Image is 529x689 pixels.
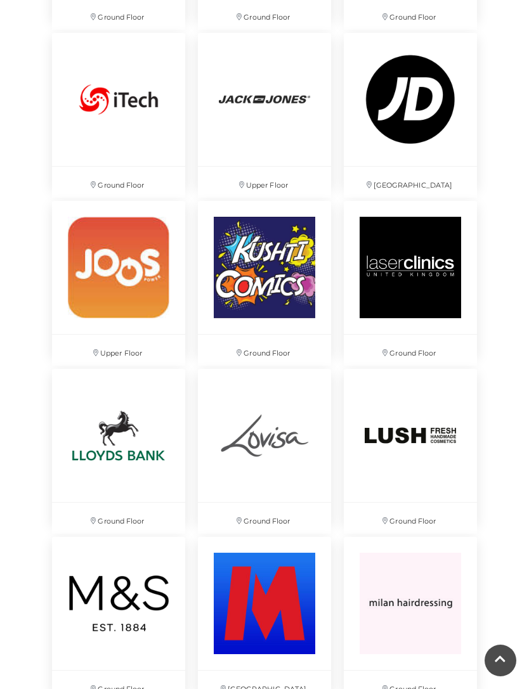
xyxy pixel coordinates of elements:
a: Upper Floor [192,27,337,195]
a: Laser Clinic Ground Floor [337,195,483,363]
p: Upper Floor [198,167,331,198]
p: Ground Floor [198,335,331,366]
p: Ground Floor [344,335,477,366]
p: Upper Floor [52,335,185,366]
a: Ground Floor [192,363,337,531]
p: Ground Floor [344,503,477,534]
p: Ground Floor [52,503,185,534]
a: Ground Floor [46,363,192,531]
p: Ground Floor [52,167,185,198]
a: Ground Floor [192,195,337,363]
a: Ground Floor [337,363,483,531]
a: Upper Floor [46,195,192,363]
p: Ground Floor [198,503,331,534]
a: [GEOGRAPHIC_DATA] [337,27,483,195]
img: Laser Clinic [344,201,477,334]
p: [GEOGRAPHIC_DATA] [344,167,477,198]
a: Ground Floor [46,27,192,195]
